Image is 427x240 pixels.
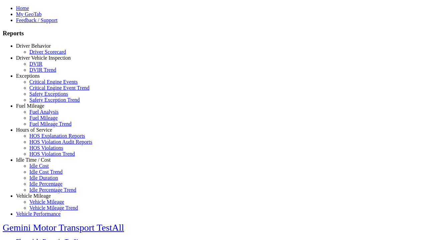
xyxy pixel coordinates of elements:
[29,181,62,187] a: Idle Percentage
[29,85,89,91] a: Critical Engine Event Trend
[29,199,64,205] a: Vehicle Mileage
[16,127,52,133] a: Hours of Service
[16,11,42,17] a: My GeoTab
[29,133,85,139] a: HOS Explanation Reports
[16,17,57,23] a: Feedback / Support
[29,115,58,121] a: Fuel Mileage
[29,97,80,103] a: Safety Exception Trend
[29,187,76,193] a: Idle Percentage Trend
[16,43,51,49] a: Driver Behavior
[29,151,75,157] a: HOS Violation Trend
[16,73,40,79] a: Exceptions
[16,5,29,11] a: Home
[29,205,78,211] a: Vehicle Mileage Trend
[29,67,56,73] a: DVIR Trend
[29,91,68,97] a: Safety Exceptions
[29,121,71,127] a: Fuel Mileage Trend
[16,103,44,109] a: Fuel Mileage
[29,49,66,55] a: Driver Scorecard
[3,30,424,37] h3: Reports
[29,109,59,115] a: Fuel Analysis
[16,193,51,199] a: Vehicle Mileage
[29,139,92,145] a: HOS Violation Audit Reports
[29,175,58,181] a: Idle Duration
[16,157,51,163] a: Idle Time / Cost
[29,163,49,169] a: Idle Cost
[16,211,61,217] a: Vehicle Performance
[16,55,71,61] a: Driver Vehicle Inspection
[29,145,63,151] a: HOS Violations
[3,222,124,233] a: Gemini Motor Transport TestAll
[29,79,78,85] a: Critical Engine Events
[29,169,63,175] a: Idle Cost Trend
[29,61,42,67] a: DVIR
